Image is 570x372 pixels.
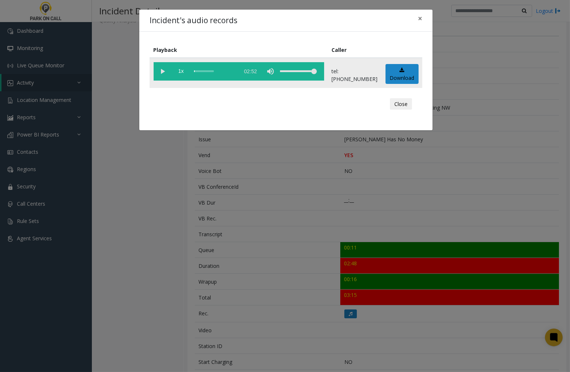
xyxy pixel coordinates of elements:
span: × [418,13,422,24]
div: volume level [280,62,317,81]
a: Download [386,64,419,84]
button: Close [390,98,412,110]
p: tel:[PHONE_NUMBER] [332,67,378,83]
h4: Incident's audio records [150,15,237,26]
th: Caller [328,42,381,58]
th: Playback [150,42,328,58]
div: scrub bar [194,62,236,81]
span: playback speed button [172,62,190,81]
button: Close [413,10,427,28]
